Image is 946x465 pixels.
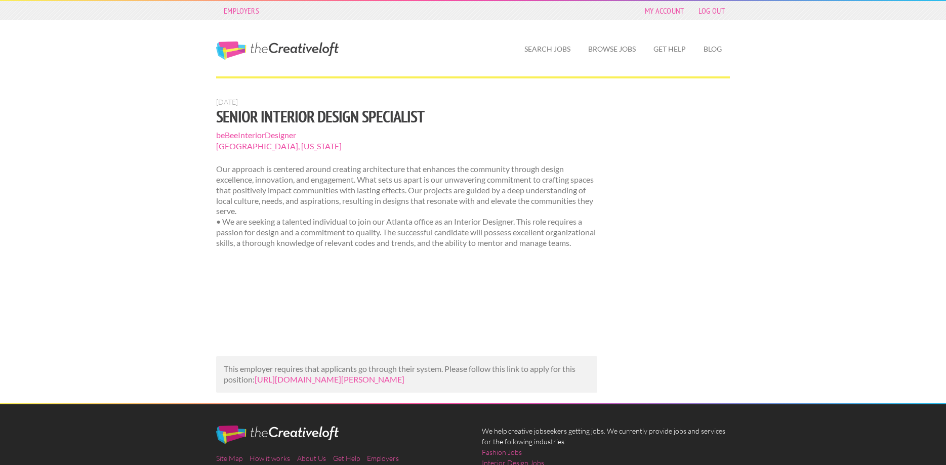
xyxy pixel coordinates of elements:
[216,164,597,248] p: Our approach is centered around creating architecture that enhances the community through design ...
[216,130,597,141] span: beBeeInteriorDesigner
[216,141,597,152] span: [GEOGRAPHIC_DATA], [US_STATE]
[216,426,339,444] img: The Creative Loft
[645,37,694,61] a: Get Help
[297,454,326,462] a: About Us
[224,364,590,385] p: This employer requires that applicants go through their system. Please follow this link to apply ...
[695,37,730,61] a: Blog
[580,37,644,61] a: Browse Jobs
[333,454,360,462] a: Get Help
[693,4,730,18] a: Log Out
[482,447,522,457] a: Fashion Jobs
[219,4,264,18] a: Employers
[216,454,242,462] a: Site Map
[255,374,404,384] a: [URL][DOMAIN_NAME][PERSON_NAME]
[216,107,597,125] h1: Senior Interior Design Specialist
[216,41,339,60] a: The Creative Loft
[216,98,238,106] span: [DATE]
[516,37,579,61] a: Search Jobs
[250,454,290,462] a: How it works
[640,4,689,18] a: My Account
[367,454,399,462] a: Employers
